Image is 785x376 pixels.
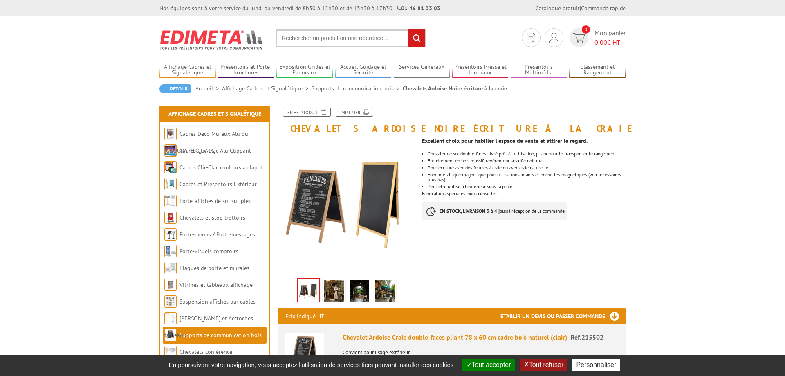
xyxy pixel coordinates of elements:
[571,333,603,341] span: Réf.215502
[581,5,626,12] a: Commande rapide
[179,180,257,188] a: Cadres et Présentoirs Extérieur
[179,248,238,255] a: Porte-visuels comptoirs
[164,161,177,173] img: Cadres Clic-Clac couleurs à clapet
[428,172,626,182] li: Fond métallique magnétique pour utilisation aimants et pochettes magnétiques (voir accessoires pl...
[164,245,177,257] img: Porte-visuels comptoirs
[324,280,344,305] img: 215502_chevalet_ardoise_craie_tableau_noir-2.jpg
[164,295,177,308] img: Suspension affiches par câbles
[403,84,507,92] li: Chevalets Ardoise Noire écriture à la craie
[179,147,251,154] a: Cadres Clic-Clac Alu Clippant
[179,331,262,339] a: Supports de communication bois
[164,195,177,207] img: Porte-affiches de sol sur pied
[165,361,458,368] span: En poursuivant votre navigation, vous acceptez l'utilisation de services tiers pouvant installer ...
[594,28,626,47] span: Mon panier
[159,4,440,12] div: Nos équipes sont à votre service du lundi au vendredi de 8h30 à 12h30 et de 13h30 à 17h30
[179,281,253,288] a: Vitrines et tableaux affichage
[573,33,585,43] img: devis rapide
[428,158,626,163] li: Encadrement en bois massif, revêtement stratifié noir mat.
[428,184,626,189] p: Peut être utilisé à l'extérieur sous la pluie
[159,84,191,93] a: Retour
[375,280,395,305] img: 215509_chevalet_ardoise_craie_tableau_noir-mise_en_scene.jpg
[283,108,331,117] a: Fiche produit
[179,298,256,305] a: Suspension affiches par câbles
[164,262,177,274] img: Plaques de porte et murales
[179,197,251,205] a: Porte-affiches de sol sur pied
[422,202,567,220] p: à réception de la commande
[408,29,425,47] input: rechercher
[335,63,392,77] a: Accueil Guidage et Sécurité
[422,137,588,144] strong: Excellent choix pour habiller l'espace de vente et attirer le regard.
[168,110,261,117] a: Affichage Cadres et Signalétique
[572,359,620,371] button: Personnaliser (fenêtre modale)
[164,130,248,154] a: Cadres Deco Muraux Alu ou [GEOGRAPHIC_DATA]
[164,315,253,339] a: [PERSON_NAME] et Accroches tableaux
[343,333,618,342] div: Chevalet Ardoise Craie double-faces pliant 78 x 60 cm cadre bois naturel (clair) -
[298,279,319,304] img: chevalet_ardoise_craie_double-faces_pliant_120x60cm_cadre_bois_naturel_215509_78x60cm_215502.png
[285,333,324,371] img: Chevalet Ardoise Craie double-faces pliant 78 x 60 cm cadre bois naturel (clair)
[594,38,626,47] span: € HT
[164,346,177,358] img: Chevalets conférence
[520,359,567,371] button: Tout refuser
[278,137,416,275] img: chevalet_ardoise_craie_double-faces_pliant_120x60cm_cadre_bois_naturel_215509_78x60cm_215502.png
[582,25,590,34] span: 0
[397,5,440,12] strong: 01 46 81 33 03
[536,4,626,12] div: |
[462,359,515,371] button: Tout accepter
[164,128,177,140] img: Cadres Deco Muraux Alu ou Bois
[285,308,324,324] p: Prix indiqué HT
[567,28,626,47] a: devis rapide 0 Mon panier 0,00€ HT
[428,165,626,170] li: Pour écriture avec des feutres à craie ou avec craie naturelle
[428,151,626,156] p: Chevalet de sol double-faces, livré prêt à l'utilisation, pliant pour le transport et le rangement.
[218,63,274,77] a: Présentoirs et Porte-brochures
[500,308,626,324] h3: Etablir un devis ou passer commande
[195,85,222,92] a: Accueil
[549,33,558,43] img: devis rapide
[164,279,177,291] img: Vitrines et tableaux affichage
[536,5,580,12] a: Catalogue gratuit
[164,312,177,324] img: Cimaises et Accroches tableaux
[569,63,626,77] a: Classement et Rangement
[511,63,567,77] a: Présentoirs Multimédia
[276,29,426,47] input: Rechercher un produit ou une référence...
[394,63,450,77] a: Services Généraux
[594,38,607,46] span: 0,00
[276,63,333,77] a: Exposition Grilles et Panneaux
[164,228,177,241] img: Porte-menus / Porte-messages
[312,85,403,92] a: Supports de communication bois
[350,280,369,305] img: 215509_chevalet_ardoise_craie_tableau_noir.jpg
[164,212,177,224] img: Chevalets et stop trottoirs
[159,63,216,77] a: Affichage Cadres et Signalétique
[452,63,509,77] a: Présentoirs Presse et Journaux
[179,231,255,238] a: Porte-menus / Porte-messages
[422,133,632,228] div: Fabrications spéciales, nous consulter
[527,33,535,43] img: devis rapide
[179,164,262,171] a: Cadres Clic-Clac couleurs à clapet
[164,178,177,190] img: Cadres et Présentoirs Extérieur
[179,214,245,221] a: Chevalets et stop trottoirs
[159,25,264,55] img: Edimeta
[179,348,232,356] a: Chevalets conférence
[440,208,508,214] strong: EN STOCK, LIVRAISON 3 à 4 jours
[336,108,373,117] a: Imprimer
[222,85,312,92] a: Affichage Cadres et Signalétique
[179,264,249,272] a: Plaques de porte et murales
